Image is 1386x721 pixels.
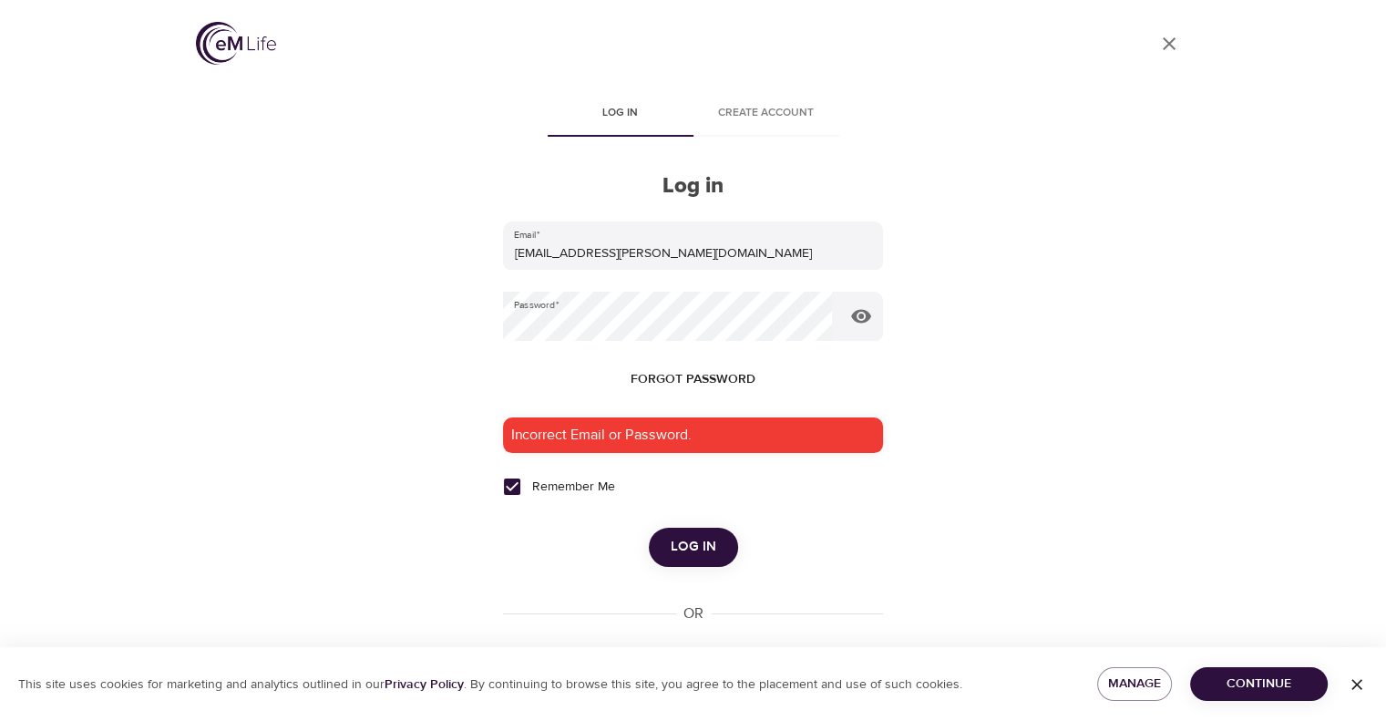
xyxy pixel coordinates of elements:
[503,173,882,200] h2: Log in
[671,535,716,559] span: Log in
[385,676,464,693] a: Privacy Policy
[559,104,683,123] span: Log in
[1205,673,1313,695] span: Continue
[1147,22,1191,66] a: close
[1112,673,1158,695] span: Manage
[631,368,755,391] span: Forgot password
[623,363,763,397] button: Forgot password
[704,104,828,123] span: Create account
[649,528,738,566] button: Log in
[196,22,276,65] img: logo
[503,417,882,453] div: Incorrect Email or Password.
[503,93,882,137] div: disabled tabs example
[1190,667,1328,701] button: Continue
[676,603,711,624] div: OR
[1097,667,1173,701] button: Manage
[531,478,614,497] span: Remember Me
